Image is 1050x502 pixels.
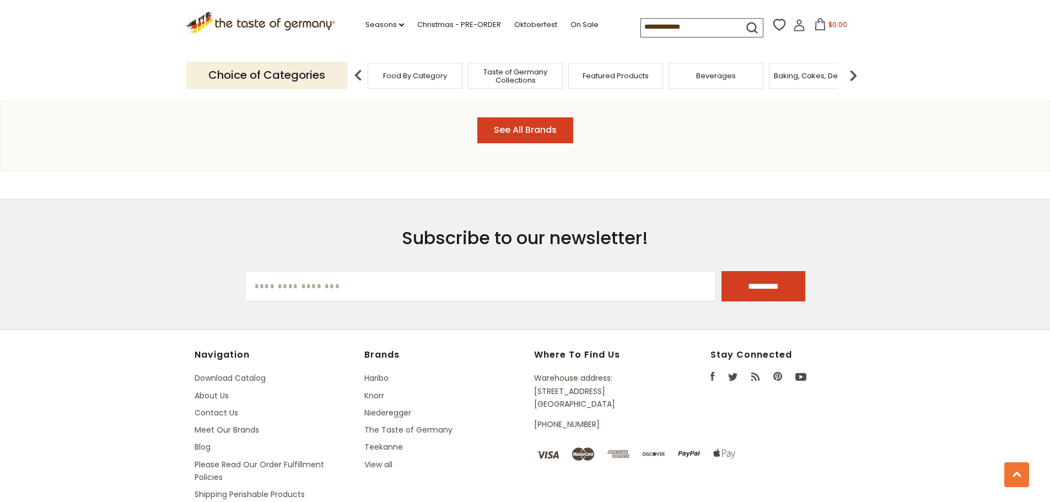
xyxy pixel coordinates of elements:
[417,19,501,31] a: Christmas - PRE-ORDER
[534,349,660,360] h4: Where to find us
[364,424,453,435] a: The Taste of Germany
[514,19,557,31] a: Oktoberfest
[195,407,238,418] a: Contact Us
[364,373,389,384] a: Haribo
[807,18,854,35] button: $0.00
[364,459,392,470] a: View all
[364,441,403,452] a: Teekanne
[186,62,347,89] p: Choice of Categories
[696,72,736,80] a: Beverages
[477,117,573,143] button: See All Brands
[534,418,660,431] p: [PHONE_NUMBER]
[195,459,324,483] a: Please Read Our Order Fulfillment Policies
[710,349,856,360] h4: Stay Connected
[471,68,559,84] a: Taste of Germany Collections
[774,72,859,80] a: Baking, Cakes, Desserts
[383,72,447,80] a: Food By Category
[195,349,353,360] h4: Navigation
[195,441,211,452] a: Blog
[828,20,847,29] span: $0.00
[245,227,806,249] h3: Subscribe to our newsletter!
[364,390,384,401] a: Knorr
[842,64,864,87] img: next arrow
[364,349,523,360] h4: Brands
[570,19,599,31] a: On Sale
[195,489,305,500] a: Shipping Perishable Products
[364,407,411,418] a: Niederegger
[195,373,266,384] a: Download Catalog
[365,19,404,31] a: Seasons
[195,390,229,401] a: About Us
[347,64,369,87] img: previous arrow
[534,372,660,411] p: Warehouse address: [STREET_ADDRESS] [GEOGRAPHIC_DATA]
[583,72,649,80] a: Featured Products
[195,424,259,435] a: Meet Our Brands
